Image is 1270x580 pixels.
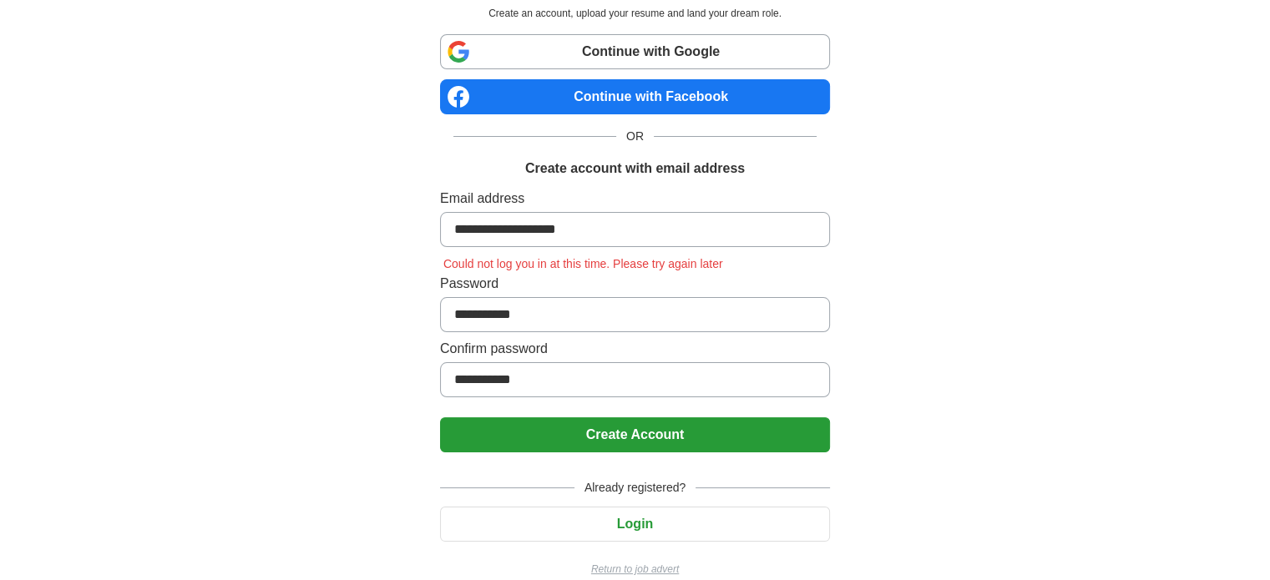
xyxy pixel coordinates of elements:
[440,562,830,577] a: Return to job advert
[616,128,654,145] span: OR
[440,274,830,294] label: Password
[440,34,830,69] a: Continue with Google
[440,417,830,452] button: Create Account
[440,339,830,359] label: Confirm password
[440,189,830,209] label: Email address
[440,507,830,542] button: Login
[443,6,827,21] p: Create an account, upload your resume and land your dream role.
[440,257,726,270] span: Could not log you in at this time. Please try again later
[440,79,830,114] a: Continue with Facebook
[525,159,745,179] h1: Create account with email address
[574,479,696,497] span: Already registered?
[440,517,830,531] a: Login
